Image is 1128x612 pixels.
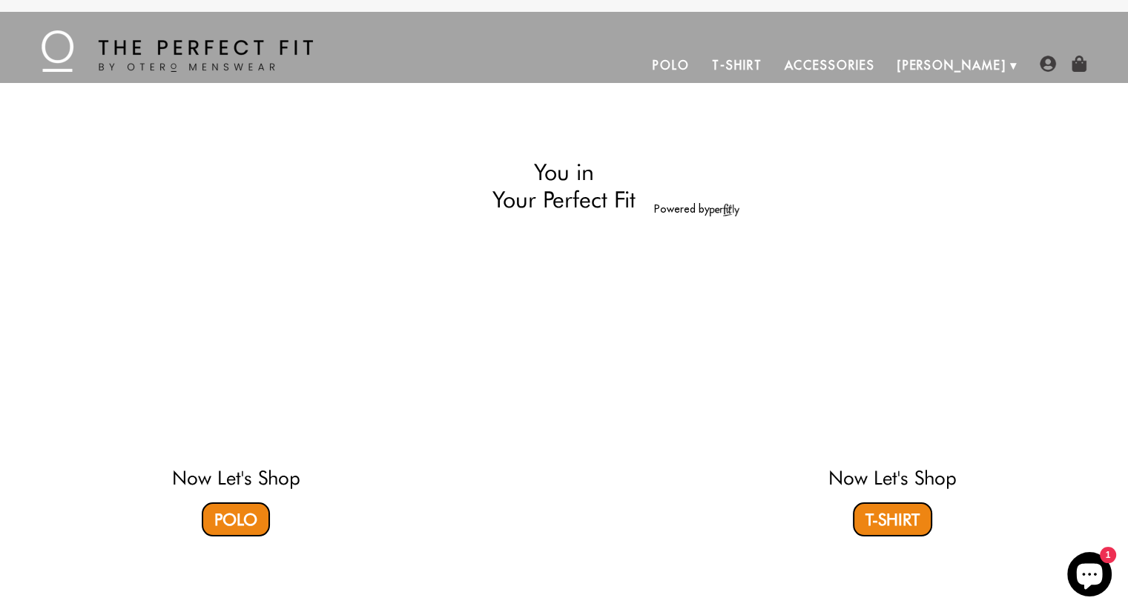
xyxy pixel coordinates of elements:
[42,30,313,72] img: The Perfect Fit - by Otero Menswear - Logo
[853,502,932,536] a: T-Shirt
[1071,56,1087,72] img: shopping-bag-icon.png
[202,502,270,536] a: Polo
[1063,552,1116,600] inbox-online-store-chat: Shopify online store chat
[654,202,739,216] a: Powered by
[641,47,701,83] a: Polo
[886,47,1017,83] a: [PERSON_NAME]
[828,466,957,489] a: Now Let's Shop
[710,204,739,216] img: perfitly-logo_73ae6c82-e2e3-4a36-81b1-9e913f6ac5a1.png
[1040,56,1056,72] img: user-account-icon.png
[701,47,773,83] a: T-Shirt
[389,159,739,213] h2: You in Your Perfect Fit
[773,47,885,83] a: Accessories
[172,466,300,489] a: Now Let's Shop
